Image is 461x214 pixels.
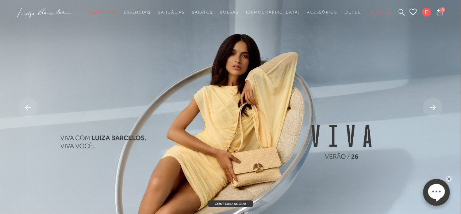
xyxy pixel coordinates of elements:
a: categoryNavScreenReaderText [307,5,338,19]
span: Essenciais [124,10,151,14]
span: BLOG LB [371,10,391,14]
button: F [419,7,435,19]
button: 0 [435,8,445,18]
a: categoryNavScreenReaderText [158,5,185,19]
span: [DEMOGRAPHIC_DATA] [246,10,300,14]
a: noSubCategoriesText [246,5,300,19]
a: categoryNavScreenReaderText [88,5,117,19]
span: Outlet [345,10,364,14]
span: 0 [440,7,445,12]
a: categoryNavScreenReaderText [192,5,213,19]
span: Bolsas [220,10,239,14]
span: F [422,8,431,16]
span: Acessórios [307,10,338,14]
span: Sapatos [192,10,213,14]
a: categoryNavScreenReaderText [124,5,151,19]
span: Sandálias [158,10,185,14]
a: BLOG LB [371,5,391,19]
a: categoryNavScreenReaderText [345,5,364,19]
span: Verão Viva [88,10,117,14]
a: categoryNavScreenReaderText [220,5,239,19]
